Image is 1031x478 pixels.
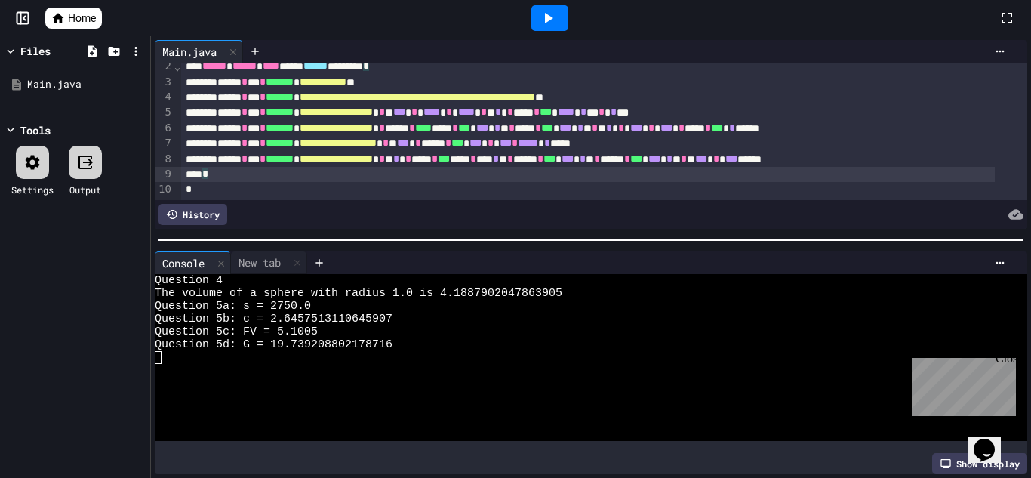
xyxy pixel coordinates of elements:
div: 8 [155,152,174,167]
div: Main.java [27,77,145,92]
iframe: chat widget [906,352,1016,416]
div: Console [155,255,212,271]
div: 7 [155,136,174,151]
div: New tab [231,251,307,274]
div: Output [69,183,101,196]
div: Show display [932,453,1027,474]
div: 4 [155,90,174,105]
div: 6 [155,121,174,136]
div: Console [155,251,231,274]
div: 3 [155,75,174,90]
div: Files [20,43,51,59]
div: Tools [20,122,51,138]
a: Home [45,8,102,29]
div: Main.java [155,44,224,60]
span: Question 5b: c = 2.6457513110645907 [155,313,392,325]
div: 2 [155,59,174,74]
iframe: chat widget [968,418,1016,463]
span: Home [68,11,96,26]
span: Fold line [174,60,181,72]
div: Settings [11,183,54,196]
div: Main.java [155,40,243,63]
div: Chat with us now!Close [6,6,104,96]
span: Question 4 [155,274,223,287]
span: Question 5c: FV = 5.1005 [155,325,318,338]
div: History [158,204,227,225]
div: 10 [155,182,174,197]
div: 5 [155,105,174,120]
span: Question 5a: s = 2750.0 [155,300,311,313]
div: 9 [155,167,174,182]
span: Question 5d: G = 19.739208802178716 [155,338,392,351]
span: The volume of a sphere with radius 1.0 is 4.1887902047863905 [155,287,562,300]
div: New tab [231,254,288,270]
